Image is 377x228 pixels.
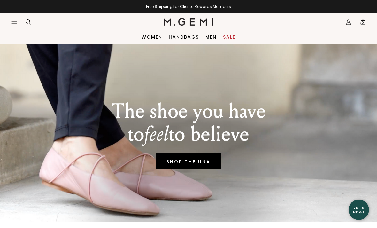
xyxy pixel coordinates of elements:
[112,123,266,146] p: to to believe
[112,100,266,123] p: The shoe you have
[349,206,369,214] div: Let's Chat
[164,18,214,26] img: M.Gemi
[360,20,366,27] span: 0
[169,35,199,40] a: Handbags
[223,35,235,40] a: Sale
[156,153,221,169] a: SHOP THE UNA
[205,35,217,40] a: Men
[144,122,169,146] em: feel
[142,35,162,40] a: Women
[11,19,17,25] button: Open site menu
